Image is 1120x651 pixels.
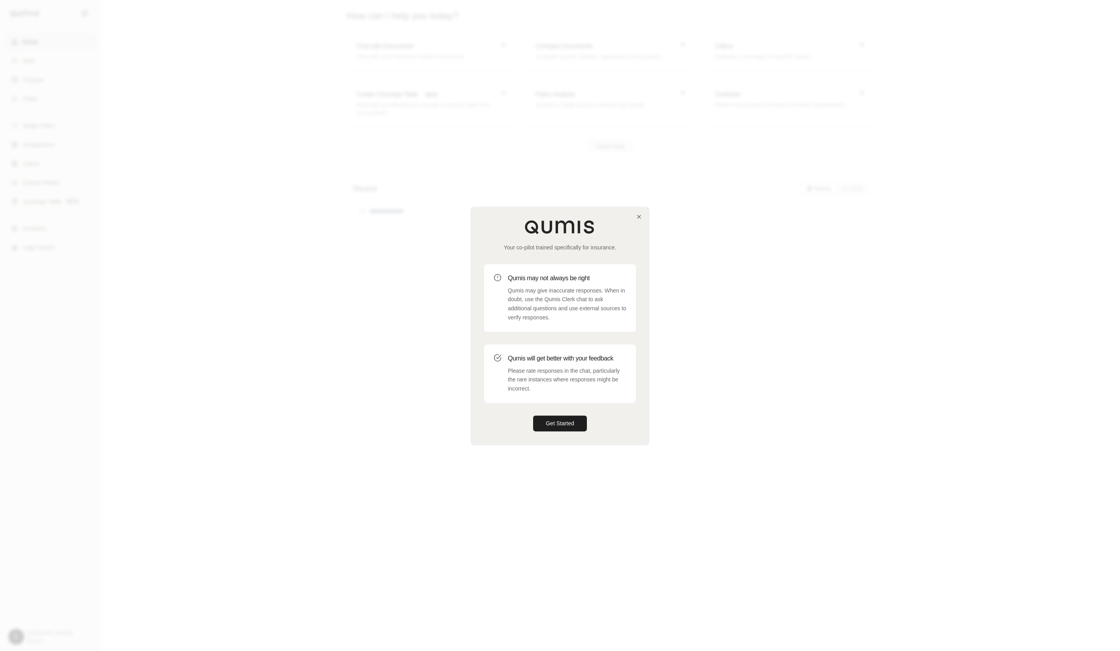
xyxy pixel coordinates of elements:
button: Get Started [533,415,587,431]
p: Your co-pilot trained specifically for insurance. [484,243,636,251]
h3: Qumis may not always be right [508,274,626,283]
h3: Qumis will get better with your feedback [508,354,626,363]
p: Qumis may give inaccurate responses. When in doubt, use the Qumis Clerk chat to ask additional qu... [508,286,626,322]
p: Please rate responses in the chat, particularly the rare instances where responses might be incor... [508,366,626,393]
img: Qumis Logo [524,220,596,234]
